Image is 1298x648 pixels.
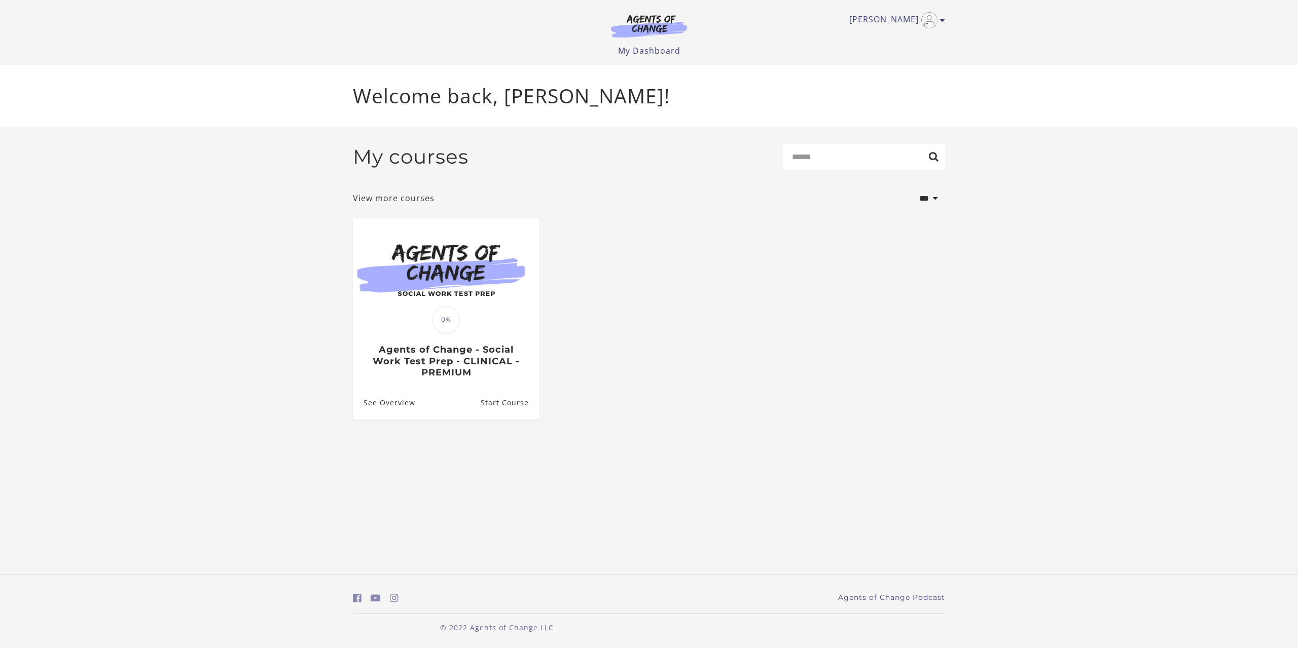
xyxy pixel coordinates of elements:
span: 0% [432,306,460,333]
a: Agents of Change Podcast [838,592,945,603]
a: https://www.facebook.com/groups/aswbtestprep (Open in a new window) [353,591,362,605]
img: Agents of Change Logo [600,14,698,37]
p: © 2022 Agents of Change LLC [353,622,641,633]
h3: Agents of Change - Social Work Test Prep - CLINICAL - PREMIUM [364,344,528,378]
i: https://www.instagram.com/agentsofchangeprep/ (Open in a new window) [390,593,399,603]
a: My Dashboard [618,45,680,56]
a: Toggle menu [849,12,940,28]
a: Agents of Change - Social Work Test Prep - CLINICAL - PREMIUM: Resume Course [481,386,539,419]
a: https://www.instagram.com/agentsofchangeprep/ (Open in a new window) [390,591,399,605]
p: Welcome back, [PERSON_NAME]! [353,81,945,111]
a: https://www.youtube.com/c/AgentsofChangeTestPrepbyMeaganMitchell (Open in a new window) [371,591,381,605]
i: https://www.youtube.com/c/AgentsofChangeTestPrepbyMeaganMitchell (Open in a new window) [371,593,381,603]
a: View more courses [353,192,435,204]
h2: My courses [353,145,468,169]
i: https://www.facebook.com/groups/aswbtestprep (Open in a new window) [353,593,362,603]
a: Agents of Change - Social Work Test Prep - CLINICAL - PREMIUM: See Overview [353,386,415,419]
